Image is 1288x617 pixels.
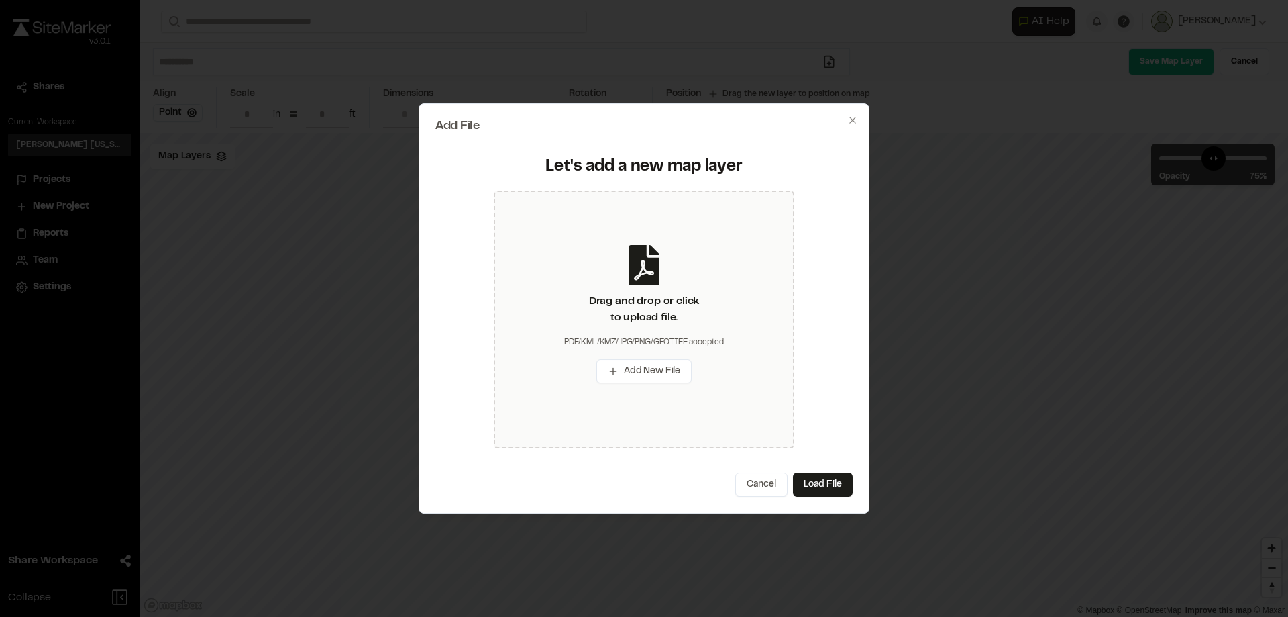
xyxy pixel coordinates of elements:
[589,293,699,326] div: Drag and drop or click to upload file.
[435,120,853,132] h2: Add File
[564,336,724,348] div: PDF/KML/KMZ/JPG/PNG/GEOTIFF accepted
[735,473,788,497] button: Cancel
[494,191,794,448] div: Drag and drop or clickto upload file.PDF/KML/KMZ/JPG/PNG/GEOTIFF acceptedAdd New File
[596,359,692,383] button: Add New File
[443,156,845,178] div: Let's add a new map layer
[793,473,853,497] button: Load File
